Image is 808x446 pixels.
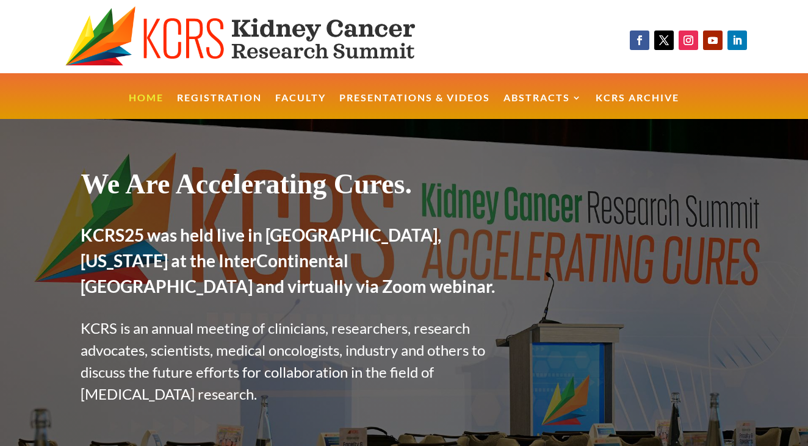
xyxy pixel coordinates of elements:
a: Registration [177,93,262,120]
h2: KCRS25 was held live in [GEOGRAPHIC_DATA], [US_STATE] at the InterContinental [GEOGRAPHIC_DATA] a... [81,222,500,305]
a: Abstracts [503,93,582,120]
a: KCRS Archive [596,93,679,120]
a: Follow on LinkedIn [727,31,747,50]
a: Follow on Youtube [703,31,723,50]
a: Faculty [275,93,326,120]
a: Home [129,93,164,120]
a: Follow on Facebook [630,31,649,50]
p: KCRS is an annual meeting of clinicians, researchers, research advocates, scientists, medical onc... [81,317,500,405]
a: Presentations & Videos [339,93,490,120]
a: Follow on Instagram [679,31,698,50]
img: KCRS generic logo wide [65,6,458,67]
a: Follow on X [654,31,674,50]
h1: We Are Accelerating Cures. [81,167,500,207]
